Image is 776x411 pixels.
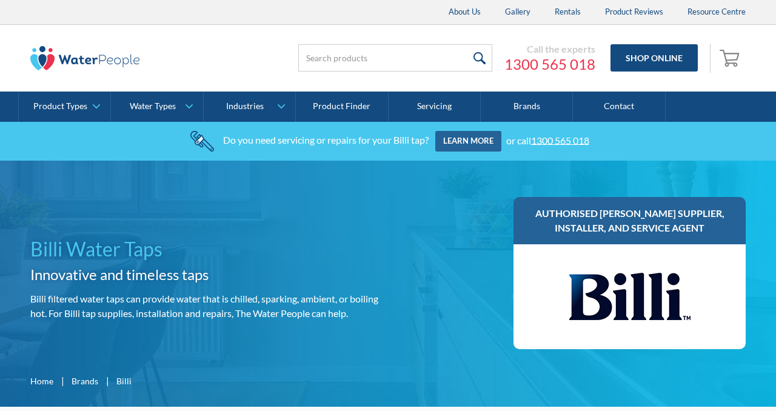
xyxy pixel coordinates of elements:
a: Open empty cart [717,44,746,73]
div: Water Types [130,101,176,112]
a: Contact [573,92,665,122]
div: Do you need servicing or repairs for your Billi tap? [223,134,429,145]
div: Call the experts [504,43,595,55]
div: Product Types [33,101,87,112]
img: shopping cart [720,48,743,67]
a: Brands [72,375,98,387]
div: | [104,373,110,388]
a: 1300 565 018 [504,55,595,73]
a: Shop Online [610,44,698,72]
a: Servicing [389,92,481,122]
div: Industries [226,101,264,112]
a: Product Types [19,92,110,122]
a: Home [30,375,53,387]
h1: Billi Water Taps [30,235,383,264]
a: Water Types [111,92,202,122]
a: Industries [204,92,295,122]
img: The Water People [30,46,139,70]
h2: Innovative and timeless taps [30,264,383,286]
div: | [59,373,65,388]
a: Product Finder [296,92,388,122]
a: 1300 565 018 [531,134,589,145]
a: Brands [481,92,573,122]
img: Billi [569,256,691,337]
div: Billi [116,375,132,387]
h3: Authorised [PERSON_NAME] supplier, installer, and service agent [526,206,734,235]
input: Search products [298,44,492,72]
div: or call [506,134,589,145]
p: Billi filtered water taps can provide water that is chilled, sparking, ambient, or boiling hot. F... [30,292,383,321]
a: Learn more [435,131,501,152]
